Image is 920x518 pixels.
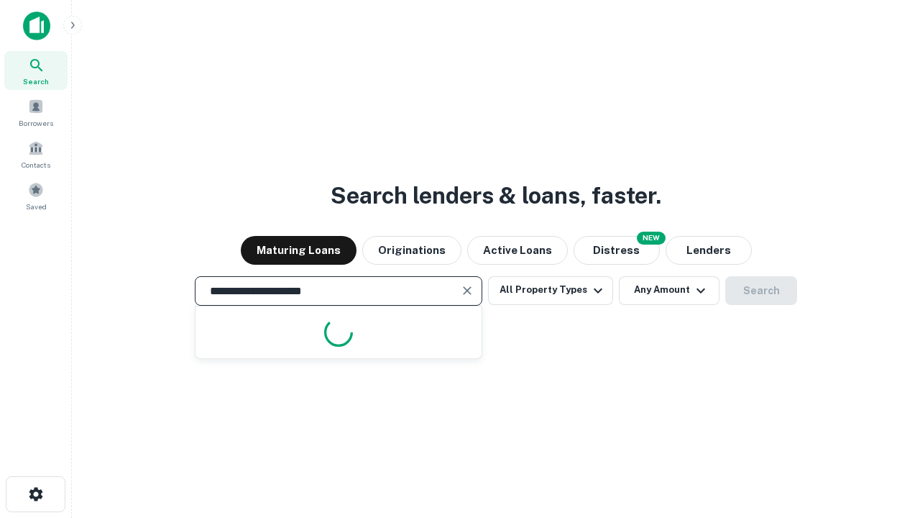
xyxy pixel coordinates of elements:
a: Search [4,51,68,90]
button: All Property Types [488,276,613,305]
button: Lenders [666,236,752,265]
span: Search [23,76,49,87]
img: capitalize-icon.png [23,12,50,40]
a: Borrowers [4,93,68,132]
button: Search distressed loans with lien and other non-mortgage details. [574,236,660,265]
button: Active Loans [467,236,568,265]
span: Contacts [22,159,50,171]
iframe: Chat Widget [848,403,920,472]
button: Any Amount [619,276,719,305]
a: Saved [4,176,68,215]
button: Clear [457,281,477,301]
a: Contacts [4,135,68,173]
h3: Search lenders & loans, faster. [331,178,661,213]
span: Borrowers [19,117,53,129]
span: Saved [26,201,47,212]
button: Originations [362,236,461,265]
button: Maturing Loans [241,236,356,265]
div: NEW [637,232,666,245]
